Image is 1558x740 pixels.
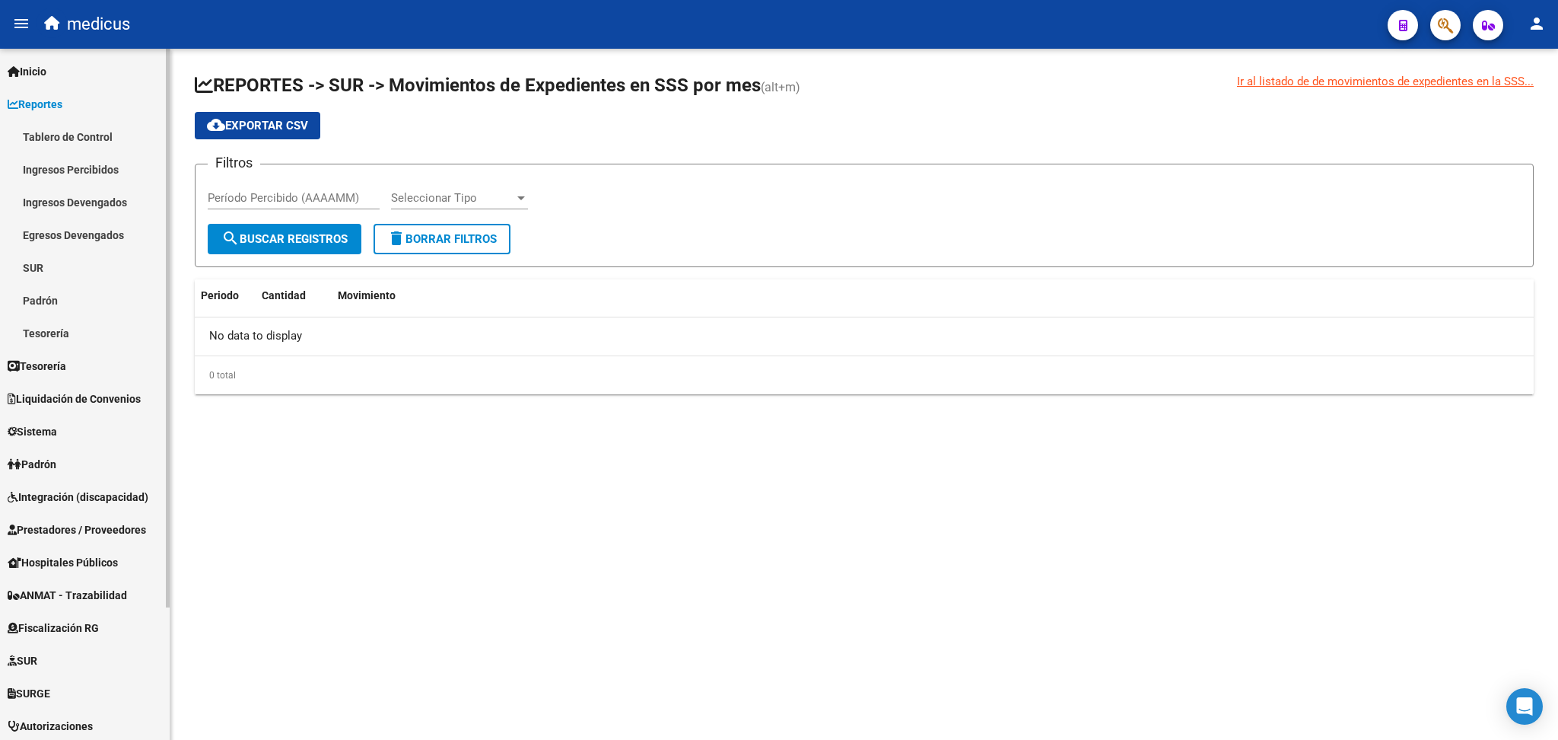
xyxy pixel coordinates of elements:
[8,423,57,440] span: Sistema
[1237,73,1534,90] a: Ir al listado de de movimientos de expedientes en la SSS...
[8,652,37,669] span: SUR
[391,191,514,205] span: Seleccionar Tipo
[8,358,66,375] span: Tesorería
[208,152,260,174] h3: Filtros
[8,554,118,571] span: Hospitales Públicos
[8,685,50,702] span: SURGE
[195,75,761,96] span: REPORTES -> SUR -> Movimientos de Expedientes en SSS por mes
[8,522,146,538] span: Prestadores / Proveedores
[8,96,62,113] span: Reportes
[387,229,405,247] mat-icon: delete
[195,279,256,312] datatable-header-cell: Periodo
[221,232,348,246] span: Buscar Registros
[256,279,332,312] datatable-header-cell: Cantidad
[387,232,497,246] span: Borrar Filtros
[201,289,239,301] span: Periodo
[221,229,240,247] mat-icon: search
[195,112,320,139] button: Exportar CSV
[374,224,510,254] button: Borrar Filtros
[1506,688,1543,725] div: Open Intercom Messenger
[208,224,361,254] button: Buscar Registros
[8,620,99,636] span: Fiscalización RG
[8,391,141,407] span: Liquidación de Convenios
[332,279,1534,312] datatable-header-cell: Movimiento
[338,289,396,301] span: Movimiento
[12,14,30,33] mat-icon: menu
[8,489,148,506] span: Integración (discapacidad)
[67,8,130,41] span: medicus
[195,317,1534,356] div: No data to display
[8,718,93,735] span: Autorizaciones
[195,356,1534,394] div: 0 total
[8,63,46,80] span: Inicio
[207,116,225,134] mat-icon: cloud_download
[761,80,800,94] span: (alt+m)
[1528,14,1546,33] mat-icon: person
[8,587,127,604] span: ANMAT - Trazabilidad
[207,119,308,132] span: Exportar CSV
[8,456,56,473] span: Padrón
[262,289,306,301] span: Cantidad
